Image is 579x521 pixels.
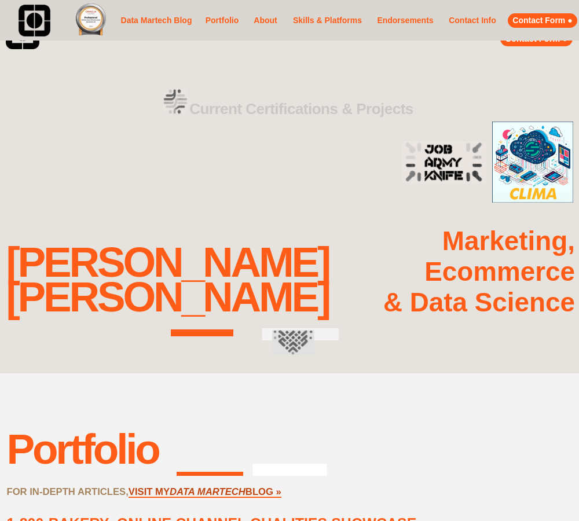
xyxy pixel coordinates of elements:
[6,486,128,497] strong: FOR IN-DEPTH ARTICLES,
[508,13,577,28] a: Contact Form ●
[289,8,365,34] a: Skills & Platforms
[374,13,437,28] a: Endorsements
[170,486,245,498] a: DATA MARTECH
[521,465,579,521] iframe: Chat Widget
[250,13,281,28] a: About
[6,425,158,473] div: Portfolio
[245,486,281,498] a: BLOG »
[189,100,413,118] strong: Current Certifications & Projects
[424,257,575,287] strong: Ecommerce
[6,245,329,315] div: [PERSON_NAME] [PERSON_NAME]
[445,13,500,28] a: Contact Info
[442,226,575,256] strong: Marketing,
[129,486,170,498] a: VISIT MY
[119,4,194,37] a: Data Martech Blog
[203,8,241,34] a: Portfolio
[383,288,575,317] strong: & Data Science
